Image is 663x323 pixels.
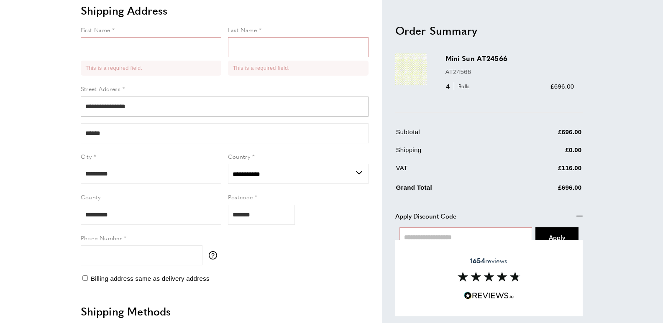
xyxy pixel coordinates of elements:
span: Street Address [81,84,121,93]
td: Subtotal [396,127,508,143]
span: County [81,193,101,201]
span: Rolls [454,82,472,90]
td: VAT [396,163,508,179]
button: More information [209,251,221,259]
img: Mini Sun AT24566 [395,53,427,85]
h2: Shipping Methods [81,304,369,319]
h2: Shipping Address [81,3,369,18]
h2: Order Summary [395,23,583,38]
input: Billing address same as delivery address [82,275,88,281]
td: Shipping [396,145,508,161]
strong: 1654 [470,255,485,265]
span: Billing address same as delivery address [91,275,210,282]
span: Phone Number [81,234,122,242]
span: City [81,152,92,160]
li: This is a required field. [86,64,216,72]
span: Last Name [228,25,257,34]
span: reviews [470,256,507,265]
span: £696.00 [550,82,574,89]
td: Grand Total [396,181,508,198]
img: Reviews.io 5 stars [464,292,514,300]
h3: Mini Sun AT24566 [445,53,574,63]
td: £696.00 [509,181,582,198]
button: Apply Coupon [535,227,579,247]
img: Reviews section [458,272,520,282]
span: Apply Coupon [549,232,565,241]
div: 4 [445,81,473,91]
td: £0.00 [509,145,582,161]
span: Country [228,152,251,160]
td: £116.00 [509,163,582,179]
span: Postcode [228,193,253,201]
td: £696.00 [509,127,582,143]
span: First Name [81,25,110,34]
li: This is a required field. [233,64,363,72]
span: Apply Discount Code [395,211,456,221]
p: AT24566 [445,66,574,76]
